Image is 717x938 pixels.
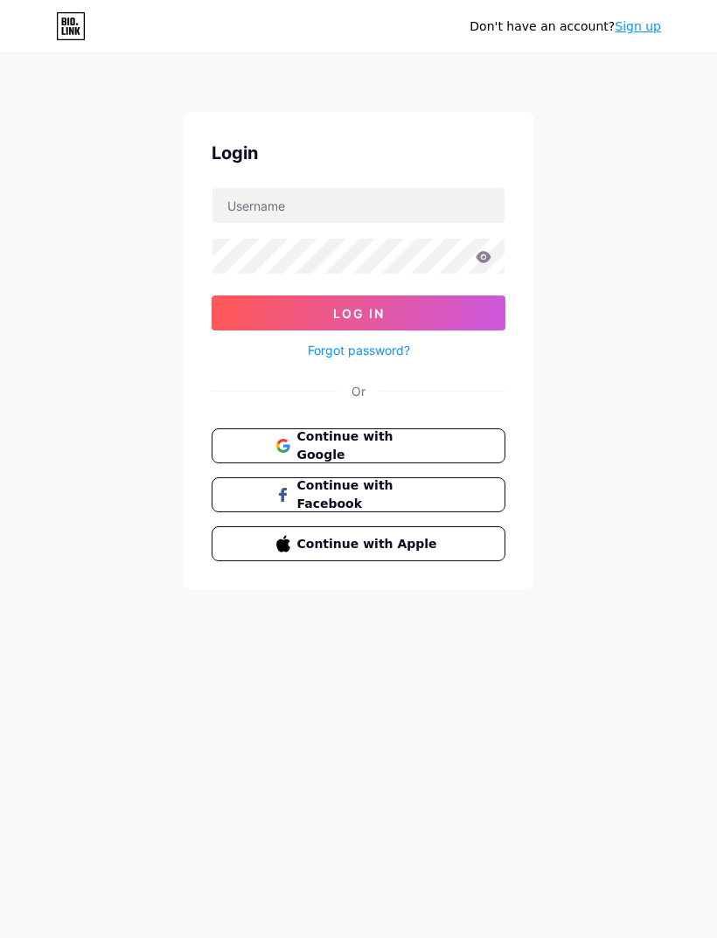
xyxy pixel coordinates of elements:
[308,341,410,359] a: Forgot password?
[212,140,505,166] div: Login
[333,306,385,321] span: Log In
[297,535,442,553] span: Continue with Apple
[212,477,505,512] button: Continue with Facebook
[212,295,505,330] button: Log In
[352,382,365,400] div: Or
[212,428,505,463] button: Continue with Google
[615,19,661,33] a: Sign up
[470,17,661,36] div: Don't have an account?
[212,188,505,223] input: Username
[297,476,442,513] span: Continue with Facebook
[212,526,505,561] button: Continue with Apple
[297,427,442,464] span: Continue with Google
